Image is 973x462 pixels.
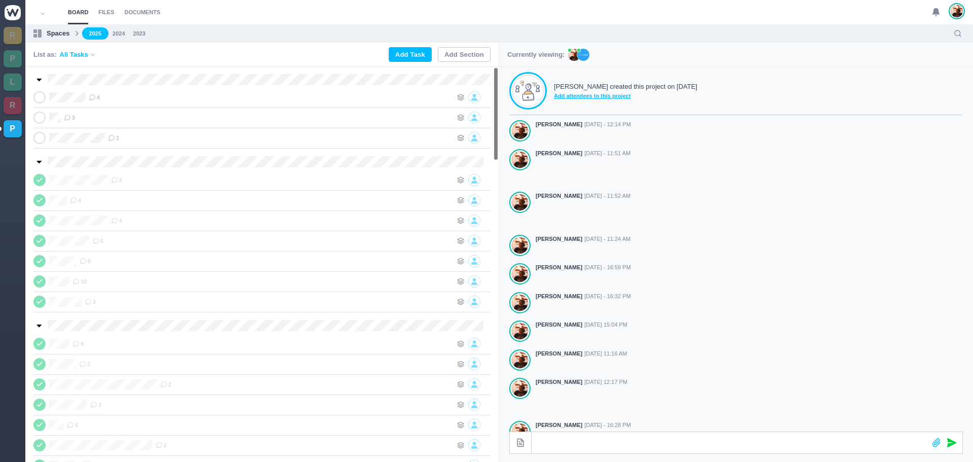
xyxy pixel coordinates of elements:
span: Add attendees to this project [554,92,697,100]
span: [DATE] - 12:14 PM [584,120,631,129]
span: [DATE] 11:16 AM [584,349,627,358]
img: Antonio Lopes [512,122,528,139]
strong: [PERSON_NAME] [536,321,582,329]
strong: [PERSON_NAME] [536,378,582,386]
a: 2024 [113,29,125,38]
p: [PERSON_NAME] created this project on [DATE] [554,82,697,92]
span: 4 [70,196,81,204]
span: 3 [85,298,96,306]
a: R [4,27,22,44]
a: 2023 [133,29,145,38]
img: Antonio Lopes [512,294,528,311]
img: winio [5,5,21,20]
strong: [PERSON_NAME] [536,349,582,358]
span: 6 [92,237,103,245]
button: Add Section [438,47,491,62]
span: 5 [80,257,91,265]
strong: [PERSON_NAME] [536,149,582,158]
img: Antonio Lopes [512,194,528,211]
a: 2025 [82,27,108,40]
img: Antonio Lopes [512,237,528,254]
span: 2 [111,176,122,184]
span: [DATE] - 11:52 AM [584,192,630,200]
a: P [4,120,22,137]
img: JT [577,49,589,61]
button: Add Task [389,47,432,62]
p: Currently viewing: [507,50,565,60]
img: spaces [33,29,42,38]
a: L [4,74,22,91]
span: 2 [156,441,167,449]
span: 1 [108,134,119,142]
span: [DATE] - 11:51 AM [584,149,630,158]
span: 4 [89,93,100,101]
strong: [PERSON_NAME] [536,192,582,200]
strong: [PERSON_NAME] [536,235,582,243]
span: [DATE] - 11:24 AM [584,235,630,243]
span: 2 [79,360,90,368]
a: R [4,97,22,114]
span: All Tasks [60,50,88,60]
img: AL [568,49,580,61]
span: [DATE] - 16:28 PM [584,421,631,430]
span: 10 [72,277,87,286]
span: [DATE] - 16:59 PM [584,263,631,272]
p: Spaces [47,28,70,39]
img: Antonio Lopes [512,265,528,282]
span: 9 [72,340,84,348]
span: [DATE] 12:17 PM [584,378,627,386]
span: [DATE] 15:04 PM [584,321,627,329]
span: 6 [67,421,78,429]
span: 2 [160,380,171,388]
img: Antonio Lopes [512,351,528,369]
strong: [PERSON_NAME] [536,120,582,129]
span: 2 [90,401,101,409]
strong: [PERSON_NAME] [536,292,582,301]
img: Antonio Lopes [951,5,963,18]
strong: [PERSON_NAME] [536,421,582,430]
img: Antonio Lopes [512,151,528,168]
img: Antonio Lopes [512,380,528,397]
img: Antonio Lopes [512,323,528,340]
img: No messages [515,80,541,101]
span: 4 [111,217,122,225]
div: List as: [33,50,96,60]
strong: [PERSON_NAME] [536,263,582,272]
a: P [4,50,22,67]
span: [DATE] - 16:32 PM [584,292,631,301]
span: 3 [64,114,75,122]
